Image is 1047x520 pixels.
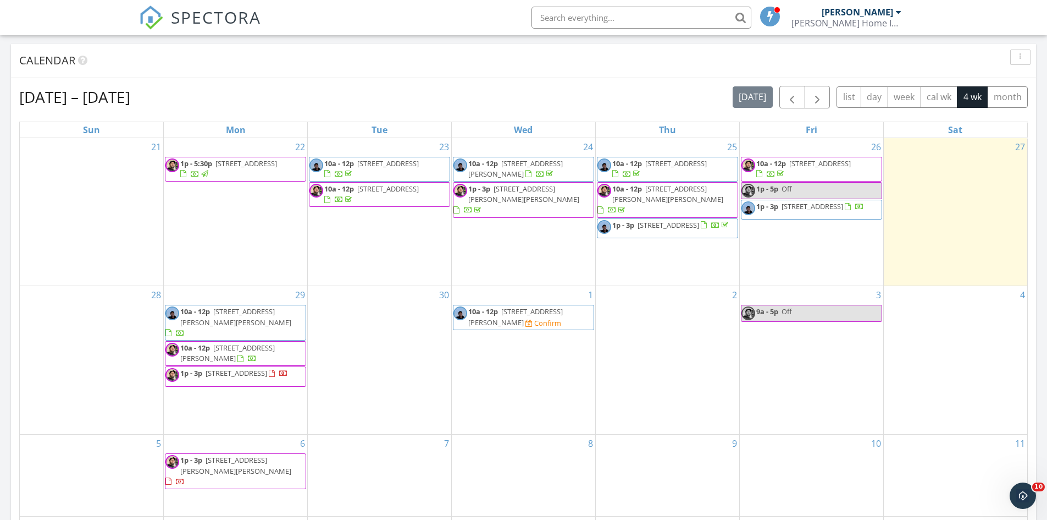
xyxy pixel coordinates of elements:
td: Go to September 28, 2025 [20,286,164,435]
a: Go to October 8, 2025 [586,435,595,452]
td: Go to September 23, 2025 [308,138,452,286]
span: 9a - 5p [756,306,778,316]
span: [STREET_ADDRESS] [357,158,419,168]
span: 10a - 12p [612,158,642,168]
iframe: Intercom live chat [1010,483,1036,509]
span: 1p - 5:30p [180,158,212,168]
img: mugshot.jpg [165,455,179,469]
img: mugshot.jpg [741,158,755,172]
img: img_2694.jpg [741,201,755,215]
a: Monday [224,122,248,138]
span: [STREET_ADDRESS] [782,201,843,211]
td: Go to September 26, 2025 [739,138,883,286]
span: [STREET_ADDRESS] [789,158,851,168]
img: mugshot.jpg [741,306,755,320]
span: [STREET_ADDRESS][PERSON_NAME][PERSON_NAME] [180,455,291,475]
td: Go to September 27, 2025 [883,138,1027,286]
td: Go to October 4, 2025 [883,286,1027,435]
a: 10a - 12p [STREET_ADDRESS] [741,157,882,182]
img: mugshot.jpg [309,184,323,198]
span: [STREET_ADDRESS][PERSON_NAME][PERSON_NAME] [468,184,579,204]
a: Go to September 27, 2025 [1013,138,1027,156]
button: cal wk [921,86,958,108]
img: The Best Home Inspection Software - Spectora [139,6,163,30]
button: 4 wk [957,86,988,108]
button: Next [805,86,830,108]
td: Go to October 5, 2025 [20,435,164,516]
a: 10a - 12p [STREET_ADDRESS][PERSON_NAME][PERSON_NAME] [165,305,306,341]
span: 10a - 12p [612,184,642,194]
a: 10a - 12p [STREET_ADDRESS][PERSON_NAME][PERSON_NAME] [165,306,291,337]
a: 10a - 12p [STREET_ADDRESS] [309,182,450,207]
td: Go to October 11, 2025 [883,435,1027,516]
span: [STREET_ADDRESS] [357,184,419,194]
td: Go to September 30, 2025 [308,286,452,435]
a: Go to September 25, 2025 [725,138,739,156]
a: 10a - 12p [STREET_ADDRESS] [309,157,450,182]
a: 1p - 3p [STREET_ADDRESS] [756,201,864,211]
span: 1p - 3p [612,220,634,230]
img: img_2694.jpg [309,158,323,172]
a: 10a - 12p [STREET_ADDRESS][PERSON_NAME][PERSON_NAME] [597,184,723,215]
button: list [837,86,861,108]
a: 1p - 3p [STREET_ADDRESS][PERSON_NAME][PERSON_NAME] [453,182,594,218]
a: 10a - 12p [STREET_ADDRESS] [324,158,419,179]
a: 10a - 12p [STREET_ADDRESS][PERSON_NAME] [468,306,563,327]
a: 10a - 12p [STREET_ADDRESS][PERSON_NAME] Confirm [453,305,594,330]
span: [STREET_ADDRESS][PERSON_NAME] [180,343,275,363]
span: [STREET_ADDRESS][PERSON_NAME][PERSON_NAME] [180,306,291,327]
span: [STREET_ADDRESS] [215,158,277,168]
a: 10a - 12p [STREET_ADDRESS] [756,158,851,179]
span: 10a - 12p [324,184,354,194]
a: Go to October 10, 2025 [869,435,883,452]
a: Go to October 9, 2025 [730,435,739,452]
a: 10a - 12p [STREET_ADDRESS] [324,184,419,204]
td: Go to September 29, 2025 [164,286,308,435]
span: Calendar [19,53,75,68]
span: 1p - 5p [756,184,778,194]
a: 10a - 12p [STREET_ADDRESS][PERSON_NAME] [468,158,563,179]
img: img_2694.jpg [165,306,179,320]
a: Go to September 21, 2025 [149,138,163,156]
td: Go to September 24, 2025 [452,138,596,286]
a: Go to September 22, 2025 [293,138,307,156]
td: Go to September 22, 2025 [164,138,308,286]
button: Previous [779,86,805,108]
td: Go to September 21, 2025 [20,138,164,286]
a: 1p - 5:30p [STREET_ADDRESS] [165,157,306,182]
img: mugshot.jpg [165,158,179,172]
span: 10a - 12p [180,343,210,353]
a: 1p - 5:30p [STREET_ADDRESS] [180,158,277,179]
td: Go to October 6, 2025 [164,435,308,516]
span: 10a - 12p [468,306,498,316]
a: 10a - 12p [STREET_ADDRESS][PERSON_NAME] [180,343,275,363]
a: 1p - 3p [STREET_ADDRESS][PERSON_NAME][PERSON_NAME] [165,453,306,489]
a: 10a - 12p [STREET_ADDRESS][PERSON_NAME] [165,341,306,366]
span: Off [782,306,792,316]
a: Tuesday [369,122,390,138]
a: Go to October 7, 2025 [442,435,451,452]
a: 1p - 3p [STREET_ADDRESS] [741,200,882,220]
td: Go to October 7, 2025 [308,435,452,516]
span: 1p - 3p [180,455,202,465]
span: 10a - 12p [324,158,354,168]
a: 1p - 3p [STREET_ADDRESS][PERSON_NAME][PERSON_NAME] [453,184,579,215]
a: 1p - 3p [STREET_ADDRESS] [180,368,288,378]
span: [STREET_ADDRESS] [638,220,699,230]
a: Go to September 26, 2025 [869,138,883,156]
a: SPECTORA [139,15,261,38]
img: img_2694.jpg [453,306,467,320]
div: [PERSON_NAME] [822,7,893,18]
span: [STREET_ADDRESS][PERSON_NAME] [468,306,563,327]
td: Go to October 3, 2025 [739,286,883,435]
img: mugshot.jpg [165,343,179,357]
span: 10a - 12p [468,158,498,168]
a: Go to September 24, 2025 [581,138,595,156]
span: [STREET_ADDRESS][PERSON_NAME][PERSON_NAME] [612,184,723,204]
span: 1p - 3p [180,368,202,378]
a: Confirm [525,318,561,329]
button: day [861,86,888,108]
h2: [DATE] – [DATE] [19,86,130,108]
td: Go to October 8, 2025 [452,435,596,516]
td: Go to September 25, 2025 [595,138,739,286]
